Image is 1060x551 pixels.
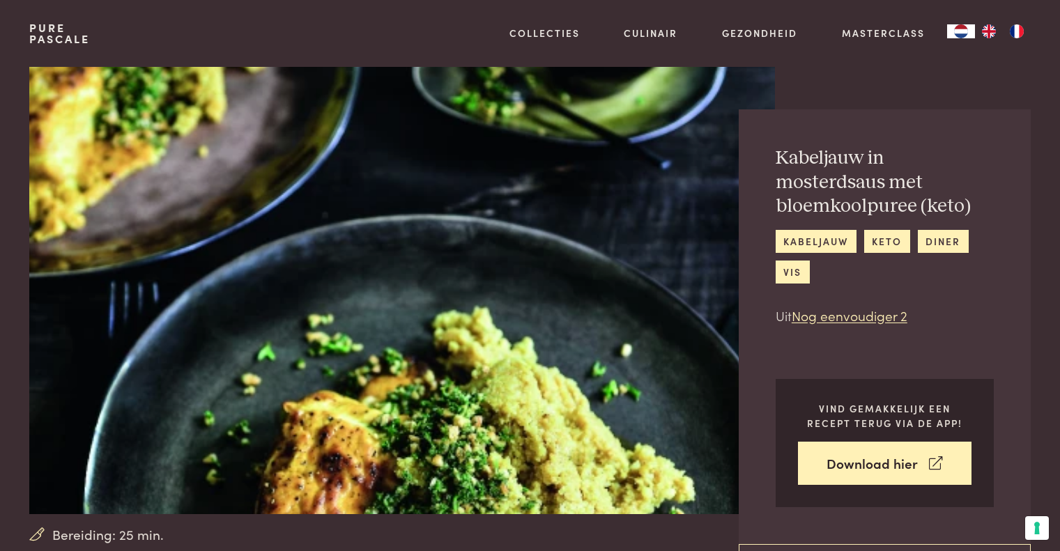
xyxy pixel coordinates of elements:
div: Language [947,24,975,38]
ul: Language list [975,24,1031,38]
a: Gezondheid [722,26,797,40]
a: Download hier [798,442,971,486]
a: Culinair [624,26,677,40]
a: keto [864,230,910,253]
a: FR [1003,24,1031,38]
span: Bereiding: 25 min. [52,525,164,545]
p: Vind gemakkelijk een recept terug via de app! [798,401,971,430]
a: Masterclass [842,26,925,40]
a: EN [975,24,1003,38]
a: vis [776,261,810,284]
a: PurePascale [29,22,90,45]
a: NL [947,24,975,38]
a: Nog eenvoudiger 2 [792,306,907,325]
img: Kabeljauw in mosterdsaus met bloemkoolpuree (keto) [29,67,774,514]
a: Collecties [509,26,580,40]
a: kabeljauw [776,230,857,253]
p: Uit [776,306,994,326]
aside: Language selected: Nederlands [947,24,1031,38]
h2: Kabeljauw in mosterdsaus met bloemkoolpuree (keto) [776,146,994,219]
button: Uw voorkeuren voor toestemming voor trackingtechnologieën [1025,516,1049,540]
a: diner [918,230,969,253]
